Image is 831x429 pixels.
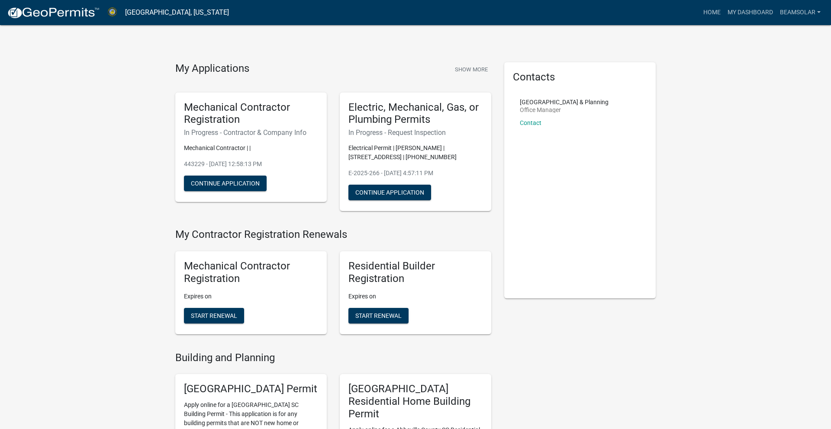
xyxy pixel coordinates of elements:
[520,107,609,113] p: Office Manager
[184,160,318,169] p: 443229 - [DATE] 12:58:13 PM
[513,71,647,83] h5: Contacts
[184,144,318,153] p: Mechanical Contractor | |
[700,4,724,21] a: Home
[348,185,431,200] button: Continue Application
[106,6,118,18] img: Abbeville County, South Carolina
[175,228,491,341] wm-registration-list-section: My Contractor Registration Renewals
[348,383,483,420] h5: [GEOGRAPHIC_DATA] Residential Home Building Permit
[520,99,609,105] p: [GEOGRAPHIC_DATA] & Planning
[348,260,483,285] h5: Residential Builder Registration
[184,383,318,395] h5: [GEOGRAPHIC_DATA] Permit
[348,169,483,178] p: E-2025-266 - [DATE] 4:57:11 PM
[175,352,491,364] h4: Building and Planning
[184,260,318,285] h5: Mechanical Contractor Registration
[348,144,483,162] p: Electrical Permit | [PERSON_NAME] | [STREET_ADDRESS] | [PHONE_NUMBER]
[348,128,483,137] h6: In Progress - Request Inspection
[348,101,483,126] h5: Electric, Mechanical, Gas, or Plumbing Permits
[348,308,409,323] button: Start Renewal
[776,4,824,21] a: Beamsolar
[184,292,318,301] p: Expires on
[191,312,237,319] span: Start Renewal
[184,128,318,137] h6: In Progress - Contractor & Company Info
[451,62,491,77] button: Show More
[724,4,776,21] a: My Dashboard
[355,312,402,319] span: Start Renewal
[175,62,249,75] h4: My Applications
[125,5,229,20] a: [GEOGRAPHIC_DATA], [US_STATE]
[184,101,318,126] h5: Mechanical Contractor Registration
[184,308,244,323] button: Start Renewal
[348,292,483,301] p: Expires on
[184,176,267,191] button: Continue Application
[520,119,541,126] a: Contact
[175,228,491,241] h4: My Contractor Registration Renewals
